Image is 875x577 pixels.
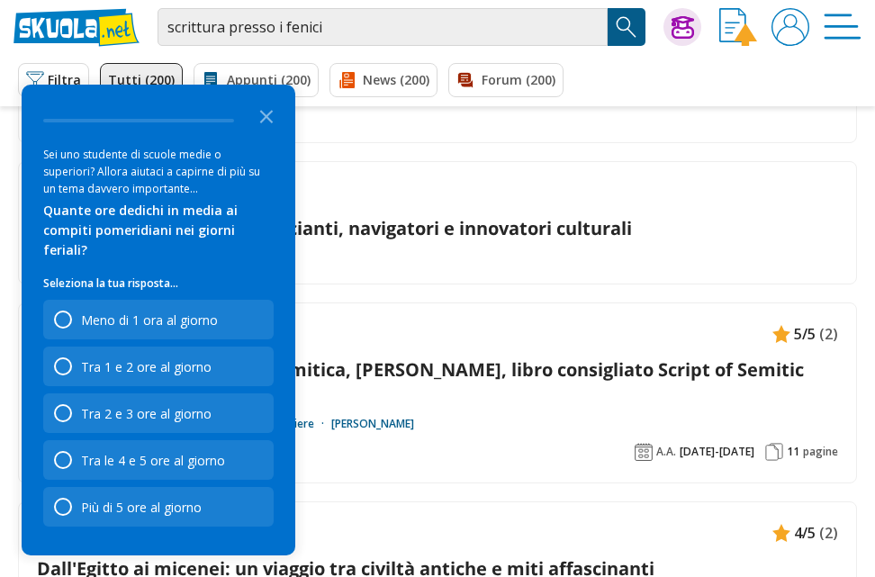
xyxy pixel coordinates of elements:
a: News (200) [329,63,437,97]
span: (2) [819,521,838,545]
img: Appunti filtro contenuto [202,71,220,89]
span: (2) [819,322,838,346]
div: Tra 1 e 2 ore al giorno [43,347,274,386]
button: Search Button [608,8,645,46]
img: Cerca appunti, riassunti o versioni [613,14,640,41]
input: Cerca appunti, riassunti o versioni [158,8,608,46]
div: Tra 2 e 3 ore al giorno [43,393,274,433]
img: Menù [824,8,861,46]
p: Seleziona la tua risposta... [43,275,274,293]
img: User avatar [771,8,809,46]
div: Tra le 4 e 5 ore al giorno [43,440,274,480]
span: 4/5 [794,521,816,545]
div: Meno di 1 ora al giorno [81,311,218,329]
span: 11 [787,445,799,459]
div: Più di 5 ore al giorno [81,499,202,516]
img: Appunti contenuto [772,325,790,343]
button: Close the survey [248,97,284,133]
img: Invia appunto [719,8,757,46]
button: Filtra [18,63,89,97]
div: Survey [22,85,295,555]
a: [PERSON_NAME] [331,417,414,431]
span: A.A. [656,445,676,459]
img: Forum filtro contenuto [456,71,474,89]
div: Tra 1 e 2 ore al giorno [81,358,212,375]
span: pagine [803,445,838,459]
div: Tra le 4 e 5 ore al giorno [81,452,225,469]
div: Più di 5 ore al giorno [43,487,274,527]
div: Sei uno studente di scuole medie o superiori? Allora aiutaci a capirne di più su un tema davvero ... [43,146,274,197]
span: 5/5 [794,322,816,346]
a: Tutti (200) [100,63,183,97]
img: Filtra filtri mobile [26,71,44,89]
img: Anno accademico [635,443,653,461]
img: Pagine [765,443,783,461]
span: [DATE]-[DATE] [680,445,754,459]
a: Appunti (200) [194,63,319,97]
div: Quante ore dedichi in media ai compiti pomeridiani nei giorni feriali? [43,201,274,260]
a: L'eredità dei Fenici: commercianti, navigatori e innovatori culturali [37,216,838,240]
img: Chiedi Tutor AI [672,16,694,39]
img: News filtro contenuto [338,71,356,89]
a: Riassunto esame filologia semitica, [PERSON_NAME], libro consigliato Script of Semitic languages,... [37,357,838,406]
div: Tra 2 e 3 ore al giorno [81,405,212,422]
div: Meno di 1 ora al giorno [43,300,274,339]
img: Appunti contenuto [772,524,790,542]
a: Forum (200) [448,63,564,97]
